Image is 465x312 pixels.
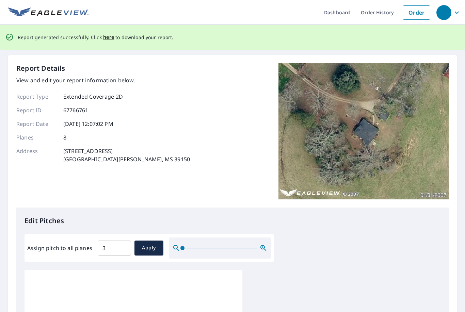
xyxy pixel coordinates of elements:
[16,76,190,84] p: View and edit your report information below.
[134,241,163,256] button: Apply
[63,133,66,142] p: 8
[16,93,57,101] p: Report Type
[18,33,174,42] p: Report generated successfully. Click to download your report.
[63,93,123,101] p: Extended Coverage 2D
[63,147,190,163] p: [STREET_ADDRESS] [GEOGRAPHIC_DATA][PERSON_NAME], MS 39150
[16,133,57,142] p: Planes
[403,5,430,20] a: Order
[27,244,92,252] label: Assign pitch to all planes
[63,120,113,128] p: [DATE] 12:07:02 PM
[98,239,131,258] input: 00.0
[63,106,88,114] p: 67766761
[103,33,114,42] button: here
[278,63,449,199] img: Top image
[16,63,65,73] p: Report Details
[25,216,440,226] p: Edit Pitches
[8,7,89,18] img: EV Logo
[140,244,158,252] span: Apply
[16,106,57,114] p: Report ID
[16,120,57,128] p: Report Date
[16,147,57,163] p: Address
